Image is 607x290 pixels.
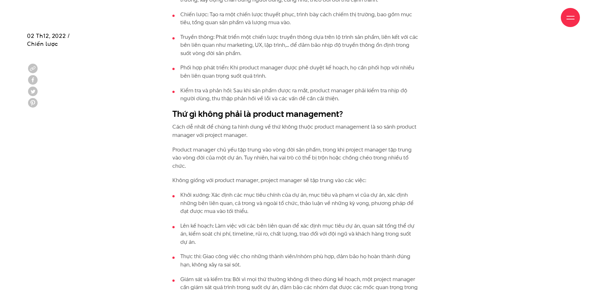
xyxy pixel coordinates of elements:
[172,123,419,139] p: Cách dễ nhất để chúng ta hình dung về thứ không thuộc product management là so sánh product manag...
[27,32,70,48] span: 02 Th12, 2022 / Chiến lược
[172,222,419,246] li: Lên kế hoạch: Làm việc với các bên liên quan để xác định mục tiêu dự án, quan sát tổng thể dự án,...
[172,252,419,269] li: Thực thi: Giao công việc cho những thành viên/nhóm phù hợp, đảm bảo họ hoàn thành đúng hạn, không...
[172,191,419,216] li: Khởi xướng: Xác định các mục tiêu chính của dự án, mục tiêu và phạm vi của dự án, xác định những ...
[172,146,419,170] p: Product manager chủ yếu tập trung vào vòng đời sản phẩm, trong khi project manager tập trung vào ...
[172,33,419,58] li: Truyền thông: Phát triển một chiến lược truyền thông dựa trên lộ trình sản phẩm, liên kết với các...
[172,176,419,185] p: Không giống với product manager, project manager sẽ tập trung vào các việc:
[172,108,419,120] h2: Thứ gì không phải là product management?
[172,64,419,80] li: Phối hợp phát triển: Khi product manager được phê duyệt kế hoạch, họ cần phối hợp với nhiều bên l...
[172,87,419,103] li: Kiểm tra và phản hồi: Sau khi sản phẩm được ra mắt, product manager phải kiểm tra nhịp độ người d...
